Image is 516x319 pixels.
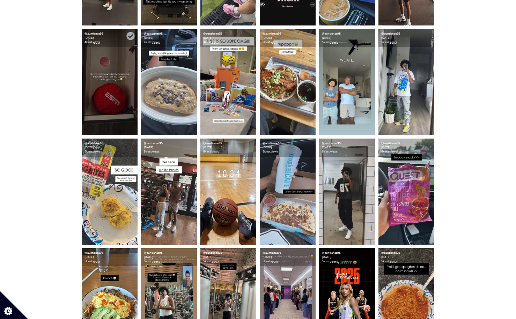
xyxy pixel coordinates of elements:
[93,40,100,44] a: views
[263,141,281,145] a: @auntienae95
[152,259,160,263] a: views
[271,40,278,44] a: views
[271,150,278,154] a: views
[319,29,375,47] div: [DATE] 5k est.
[381,32,400,36] a: @auntienae95
[212,40,219,44] a: views
[141,139,197,157] div: [DATE] 5k est.
[271,259,278,263] a: views
[322,32,341,36] a: @auntienae95
[330,40,338,44] a: views
[152,40,160,44] a: views
[260,248,316,266] div: [DATE] 5k est.
[144,32,163,36] a: @auntienae95
[381,251,400,255] a: @auntienae95
[152,150,160,154] a: views
[144,251,163,255] a: @auntienae95
[203,141,222,145] a: @auntienae95
[322,251,341,255] a: @auntienae95
[82,139,138,157] div: [DATE] 5k est.
[141,29,197,47] div: [DATE] 4k est.
[203,32,222,36] a: @auntienae95
[330,150,338,154] a: views
[319,139,375,157] div: [DATE] 5k est.
[390,150,397,154] a: views
[84,251,103,255] a: @auntienae95
[212,150,219,154] a: views
[260,139,316,157] div: [DATE] 5k est.
[390,259,397,263] a: views
[330,259,338,263] a: views
[200,139,256,157] div: [DATE] 5k est.
[203,251,222,255] a: @auntienae95
[93,150,100,154] a: views
[200,248,256,266] div: [DATE] 5k est.
[212,259,219,263] a: views
[260,29,316,47] div: [DATE] 5k est.
[381,141,400,145] a: @auntienae95
[322,141,341,145] a: @auntienae95
[84,141,103,145] a: @auntienae95
[319,248,375,266] div: [DATE] 5k est.
[200,29,256,47] div: [DATE] 4k est.
[378,29,434,47] div: [DATE] 5k est.
[82,248,138,266] div: [DATE] 5k est.
[378,248,434,266] div: [DATE] 5k est.
[263,32,281,36] a: @auntienae95
[378,139,434,157] div: [DATE] 5k est.
[263,251,281,255] a: @auntienae95
[82,29,138,47] div: [DATE] 4k est.
[390,40,397,44] a: views
[141,248,197,266] div: [DATE] 5k est.
[144,141,163,145] a: @auntienae95
[93,259,100,263] a: views
[84,32,103,36] a: @auntienae95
